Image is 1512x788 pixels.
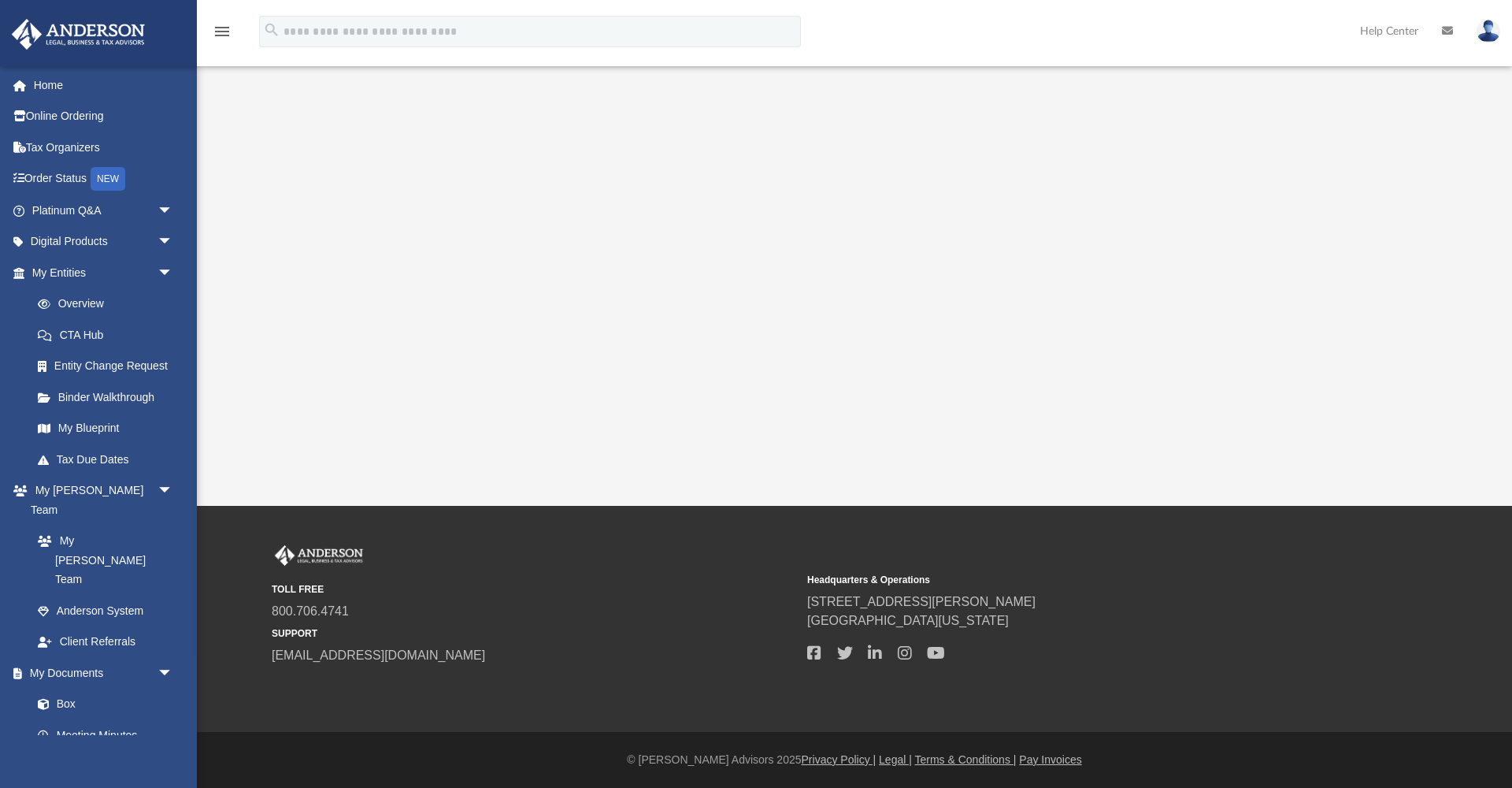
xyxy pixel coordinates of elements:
span: arrow_drop_down [157,226,189,258]
i: menu [213,22,232,41]
a: Legal | [879,753,912,766]
a: My Entitiesarrow_drop_down [11,257,197,288]
a: Binder Walkthrough [22,381,197,413]
a: Order StatusNEW [11,163,197,195]
a: My Documentsarrow_drop_down [11,657,189,689]
span: arrow_drop_down [157,475,189,507]
a: Tax Organizers [11,132,197,163]
a: Meeting Minutes [22,719,189,751]
small: SUPPORT [272,626,796,641]
a: Anderson System [22,595,189,626]
a: Platinum Q&Aarrow_drop_down [11,195,197,226]
a: CTA Hub [22,319,197,351]
img: User Pic [1477,20,1500,43]
a: My Blueprint [22,413,189,444]
a: Home [11,69,197,101]
a: Online Ordering [11,101,197,132]
a: [EMAIL_ADDRESS][DOMAIN_NAME] [272,649,485,662]
a: My [PERSON_NAME] Teamarrow_drop_down [11,475,189,526]
a: Overview [22,288,197,320]
img: Anderson Advisors Platinum Portal [272,545,366,566]
small: TOLL FREE [272,582,796,597]
a: Tax Due Dates [22,444,197,475]
a: menu [213,30,232,41]
a: My [PERSON_NAME] Team [22,526,181,596]
span: arrow_drop_down [157,657,189,689]
span: arrow_drop_down [157,257,189,289]
a: Box [22,689,181,720]
span: arrow_drop_down [157,195,189,227]
a: Digital Productsarrow_drop_down [11,226,197,258]
a: Pay Invoices [1019,753,1081,766]
i: search [263,21,280,39]
a: Entity Change Request [22,351,197,382]
a: [STREET_ADDRESS][PERSON_NAME] [807,595,1036,608]
a: 800.706.4741 [272,604,349,618]
a: Privacy Policy | [802,753,876,766]
div: © [PERSON_NAME] Advisors 2025 [197,752,1512,768]
a: Terms & Conditions | [915,753,1017,766]
small: Headquarters & Operations [807,573,1332,587]
img: Anderson Advisors Platinum Portal [7,19,150,50]
a: [GEOGRAPHIC_DATA][US_STATE] [807,614,1009,627]
a: Client Referrals [22,626,189,658]
div: NEW [91,167,125,191]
